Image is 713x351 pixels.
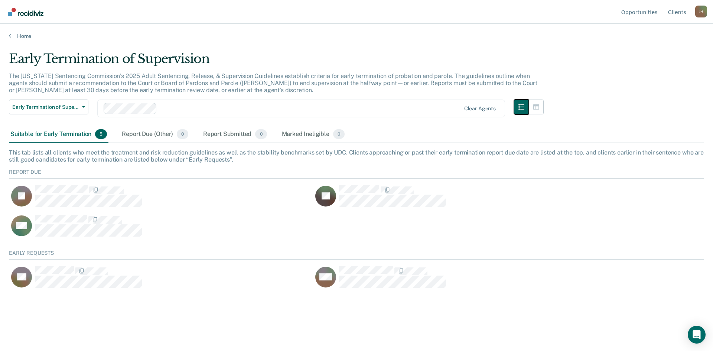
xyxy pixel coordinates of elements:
div: Clear agents [464,105,496,112]
div: CaseloadOpportunityCell-150950 [9,214,313,244]
button: Profile dropdown button [695,6,707,17]
div: Report Due (Other)0 [120,126,189,143]
span: 0 [177,129,188,139]
a: Home [9,33,704,39]
p: The [US_STATE] Sentencing Commission’s 2025 Adult Sentencing, Release, & Supervision Guidelines e... [9,72,537,94]
div: CaseloadOpportunityCell-172672 [313,266,617,295]
div: J H [695,6,707,17]
div: Suitable for Early Termination5 [9,126,108,143]
img: Recidiviz [8,8,43,16]
div: Early Termination of Supervision [9,51,544,72]
span: 0 [333,129,345,139]
div: CaseloadOpportunityCell-238594 [9,185,313,214]
div: This tab lists all clients who meet the treatment and risk reduction guidelines as well as the st... [9,149,704,163]
div: Report Due [9,169,704,179]
div: Early Requests [9,250,704,260]
div: Open Intercom Messenger [688,326,706,344]
div: Marked Ineligible0 [280,126,346,143]
span: Early Termination of Supervision [12,104,79,110]
div: Report Submitted0 [202,126,268,143]
div: CaseloadOpportunityCell-242152 [9,266,313,295]
span: 5 [95,129,107,139]
span: 0 [255,129,267,139]
div: CaseloadOpportunityCell-236814 [313,185,617,214]
button: Early Termination of Supervision [9,100,88,114]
